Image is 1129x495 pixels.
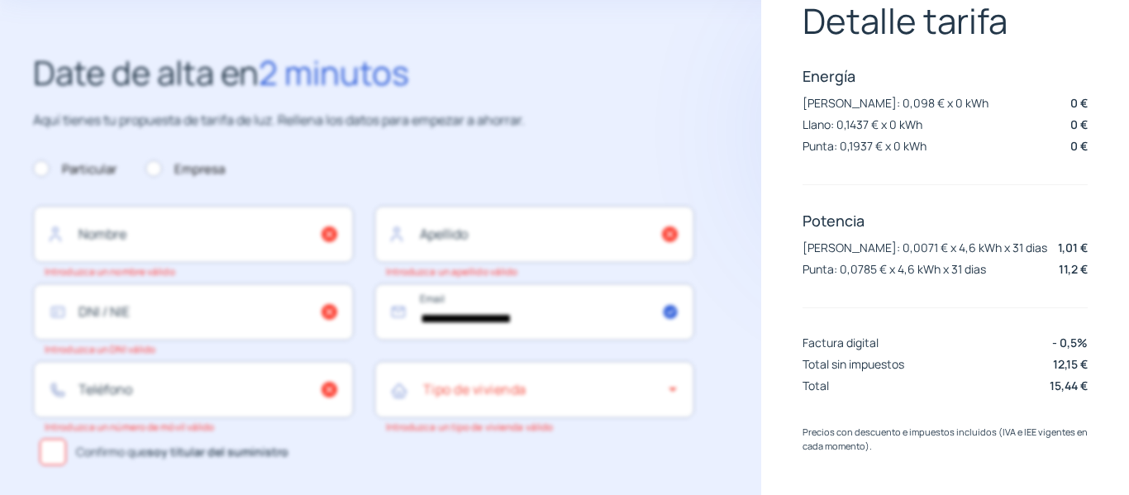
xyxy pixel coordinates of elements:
[386,265,518,278] small: Introduzca un apellido válido
[1070,116,1088,133] p: 0 €
[1070,137,1088,155] p: 0 €
[803,378,829,393] p: Total
[803,261,986,277] p: Punta: 0,0785 € x 4,6 kWh x 31 dias
[803,356,904,372] p: Total sin impuestos
[45,421,215,433] small: Introduzca un número de móvil válido
[1070,94,1088,112] p: 0 €
[803,335,879,350] p: Factura digital
[803,1,1088,40] p: Detalle tarifa
[803,240,1047,255] p: [PERSON_NAME]: 0,0071 € x 4,6 kWh x 31 dias
[76,443,288,461] span: Confirmo que
[803,138,927,154] p: Punta: 0,1937 € x 0 kWh
[147,444,288,459] b: soy titular del suministro
[1053,355,1088,373] p: 12,15 €
[803,211,1088,231] p: Potencia
[45,265,175,278] small: Introduzca un nombre válido
[1059,260,1088,278] p: 11,2 €
[803,117,922,132] p: Llano: 0,1437 € x 0 kWh
[803,95,988,111] p: [PERSON_NAME]: 0,098 € x 0 kWh
[145,159,225,179] label: Empresa
[423,380,526,398] mat-label: Tipo de vivienda
[386,421,554,433] small: Introduzca un tipo de vivienda válido
[803,425,1088,454] p: Precios con descuento e impuestos incluidos (IVA e IEE vigentes en cada momento).
[33,159,117,179] label: Particular
[1052,334,1088,351] p: - 0,5%
[803,66,1088,86] p: Energía
[259,50,409,95] span: 2 minutos
[1050,377,1088,394] p: 15,44 €
[33,110,694,131] p: Aquí tienes tu propuesta de tarifa de luz. Rellena los datos para empezar a ahorrar.
[45,343,155,355] small: Introduzca un DNI válido
[1058,239,1088,256] p: 1,01 €
[33,46,694,99] h2: Date de alta en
